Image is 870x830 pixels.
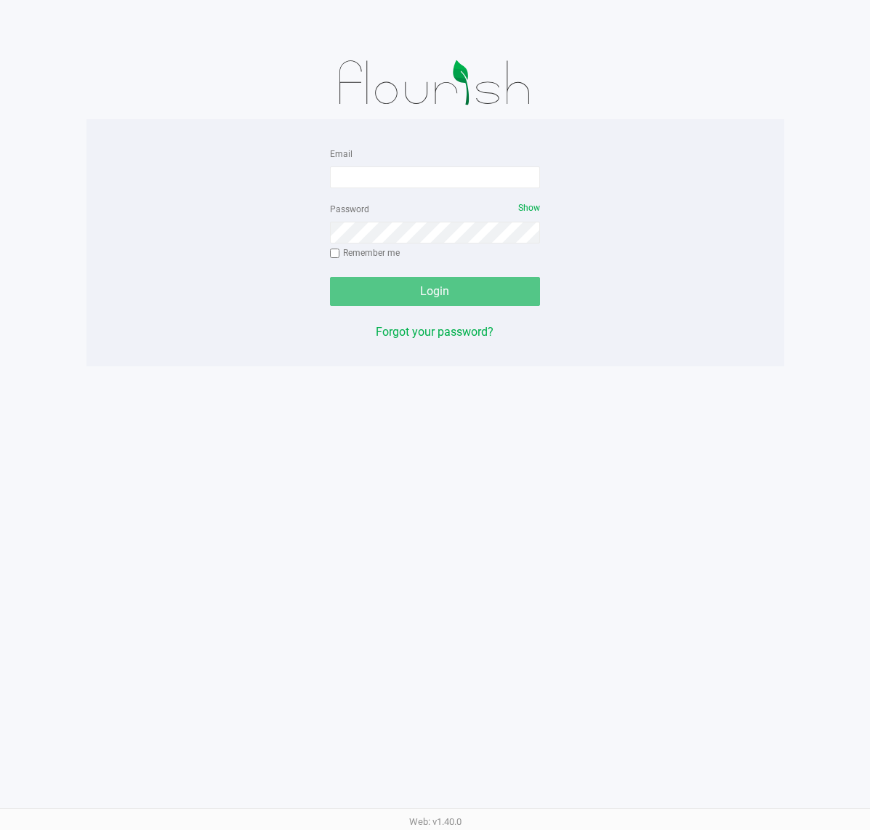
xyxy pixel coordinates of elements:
label: Remember me [330,246,400,259]
button: Forgot your password? [376,323,494,341]
label: Email [330,148,353,161]
label: Password [330,203,369,216]
span: Web: v1.40.0 [409,816,462,827]
span: Show [518,203,540,213]
input: Remember me [330,249,340,259]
